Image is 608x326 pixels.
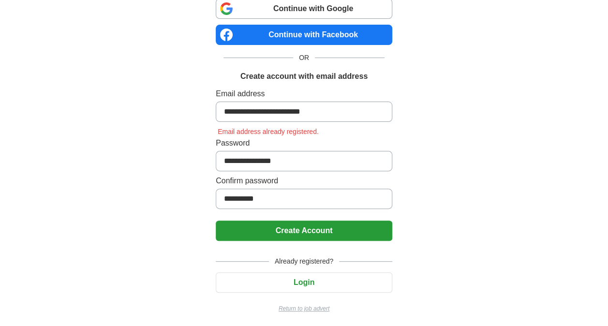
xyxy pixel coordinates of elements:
[269,256,339,267] span: Already registered?
[216,175,392,187] label: Confirm password
[293,53,315,63] span: OR
[216,25,392,45] a: Continue with Facebook
[216,128,321,135] span: Email address already registered.
[216,278,392,286] a: Login
[240,71,368,82] h1: Create account with email address
[216,221,392,241] button: Create Account
[216,137,392,149] label: Password
[216,88,392,100] label: Email address
[216,272,392,293] button: Login
[216,304,392,313] a: Return to job advert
